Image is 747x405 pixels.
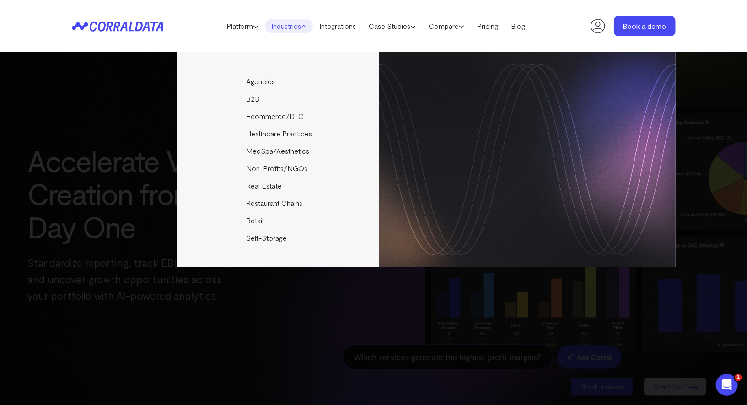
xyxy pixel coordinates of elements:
[422,19,471,33] a: Compare
[177,108,381,125] a: Ecommerce/DTC
[177,125,381,142] a: Healthcare Practices
[177,212,381,229] a: Retail
[471,19,505,33] a: Pricing
[735,374,742,381] span: 1
[177,229,381,247] a: Self-Storage
[177,160,381,177] a: Non-Profits/NGOs
[177,142,381,160] a: MedSpa/Aesthetics
[177,177,381,194] a: Real Estate
[362,19,422,33] a: Case Studies
[220,19,265,33] a: Platform
[716,374,738,396] iframe: Intercom live chat
[614,16,676,36] a: Book a demo
[177,90,381,108] a: B2B
[265,19,313,33] a: Industries
[313,19,362,33] a: Integrations
[177,194,381,212] a: Restaurant Chains
[505,19,532,33] a: Blog
[177,73,381,90] a: Agencies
